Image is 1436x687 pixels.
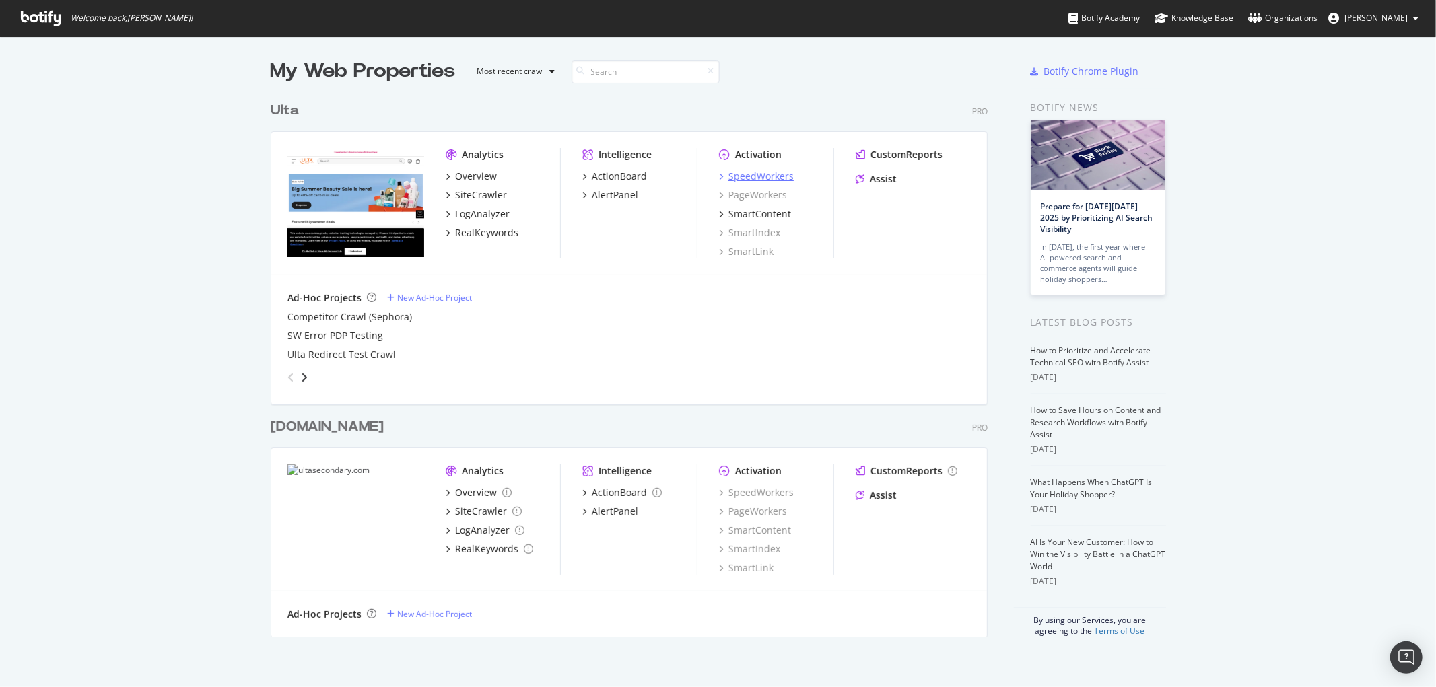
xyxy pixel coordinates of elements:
[870,464,943,478] div: CustomReports
[455,170,497,183] div: Overview
[856,148,943,161] a: CustomReports
[287,348,396,361] div: Ulta Redirect Test Crawl
[1031,476,1153,500] a: What Happens When ChatGPT Is Your Holiday Shopper?
[728,207,791,221] div: SmartContent
[856,489,897,502] a: Assist
[728,170,794,183] div: SpeedWorkers
[1031,345,1151,368] a: How to Prioritize and Accelerate Technical SEO with Botify Assist
[1318,7,1429,29] button: [PERSON_NAME]
[719,561,774,575] a: SmartLink
[446,523,524,537] a: LogAnalyzer
[1068,11,1140,25] div: Botify Academy
[1044,65,1139,78] div: Botify Chrome Plugin
[446,188,507,202] a: SiteCrawler
[1248,11,1318,25] div: Organizations
[1390,641,1423,674] div: Open Intercom Messenger
[735,464,782,478] div: Activation
[1041,242,1155,285] div: In [DATE], the first year where AI-powered search and commerce agents will guide holiday shoppers…
[592,505,638,518] div: AlertPanel
[446,207,510,221] a: LogAnalyzer
[287,464,424,575] img: ultasecondary.com
[446,226,518,240] a: RealKeywords
[271,417,389,437] a: [DOMAIN_NAME]
[719,245,774,258] a: SmartLink
[287,310,412,324] a: Competitor Crawl (Sephora)
[1344,12,1408,24] span: Dan Sgammato
[446,505,522,518] a: SiteCrawler
[870,172,897,186] div: Assist
[719,523,791,537] a: SmartContent
[387,608,472,620] a: New Ad-Hoc Project
[592,188,638,202] div: AlertPanel
[455,188,507,202] div: SiteCrawler
[582,505,638,518] a: AlertPanel
[455,486,497,499] div: Overview
[582,486,662,499] a: ActionBoard
[271,417,384,437] div: [DOMAIN_NAME]
[455,207,510,221] div: LogAnalyzer
[462,464,504,478] div: Analytics
[972,106,988,117] div: Pro
[1031,503,1166,515] div: [DATE]
[1031,404,1161,440] a: How to Save Hours on Content and Research Workflows with Botify Assist
[1031,575,1166,587] div: [DATE]
[455,505,507,518] div: SiteCrawler
[446,170,497,183] a: Overview
[287,148,424,257] img: www.ulta.com
[287,608,362,621] div: Ad-Hoc Projects
[572,60,720,83] input: Search
[719,542,780,556] a: SmartIndex
[870,489,897,502] div: Assist
[1031,315,1166,330] div: Latest Blog Posts
[719,170,794,183] a: SpeedWorkers
[300,371,309,384] div: angle-right
[271,58,456,85] div: My Web Properties
[972,422,988,433] div: Pro
[1031,536,1166,572] a: AI Is Your New Customer: How to Win the Visibility Battle in a ChatGPT World
[71,13,193,24] span: Welcome back, [PERSON_NAME] !
[719,486,794,499] a: SpeedWorkers
[1094,625,1144,637] a: Terms of Use
[1031,443,1166,456] div: [DATE]
[735,148,782,161] div: Activation
[592,486,647,499] div: ActionBoard
[1041,201,1153,235] a: Prepare for [DATE][DATE] 2025 by Prioritizing AI Search Visibility
[599,148,652,161] div: Intelligence
[467,61,561,82] button: Most recent crawl
[455,523,510,537] div: LogAnalyzer
[719,226,780,240] a: SmartIndex
[446,486,512,499] a: Overview
[397,608,472,620] div: New Ad-Hoc Project
[1031,120,1165,190] img: Prepare for Black Friday 2025 by Prioritizing AI Search Visibility
[455,226,518,240] div: RealKeywords
[271,101,304,120] a: Ulta
[455,542,518,556] div: RealKeywords
[271,101,299,120] div: Ulta
[1031,65,1139,78] a: Botify Chrome Plugin
[1014,608,1166,637] div: By using our Services, you are agreeing to the
[856,172,897,186] a: Assist
[870,148,943,161] div: CustomReports
[287,291,362,305] div: Ad-Hoc Projects
[1155,11,1233,25] div: Knowledge Base
[599,464,652,478] div: Intelligence
[271,85,998,637] div: grid
[582,188,638,202] a: AlertPanel
[719,188,787,202] a: PageWorkers
[462,148,504,161] div: Analytics
[446,542,533,556] a: RealKeywords
[287,329,383,342] a: SW Error PDP Testing
[582,170,647,183] a: ActionBoard
[1031,371,1166,384] div: [DATE]
[387,292,472,303] a: New Ad-Hoc Project
[719,505,787,518] div: PageWorkers
[477,67,545,75] div: Most recent crawl
[1031,100,1166,115] div: Botify news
